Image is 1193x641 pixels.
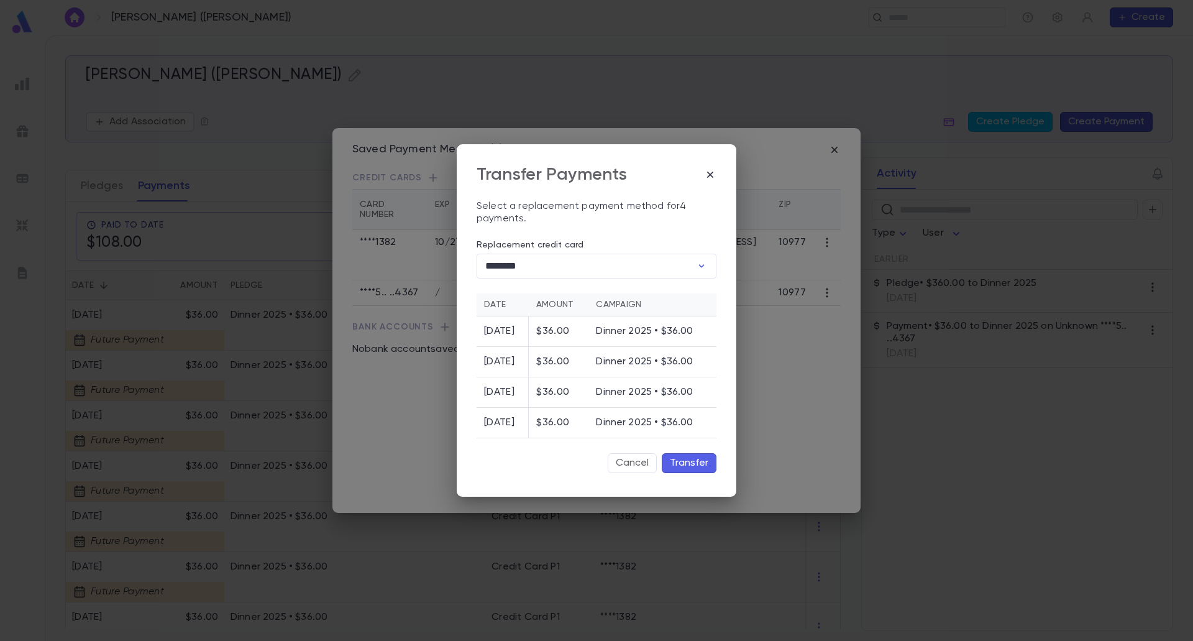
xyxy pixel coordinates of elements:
[529,407,589,438] td: $36.00
[477,346,529,377] td: [DATE]
[529,346,589,377] td: $36.00
[477,164,627,185] div: Transfer Payments
[608,453,657,473] button: Cancel
[477,407,529,438] td: [DATE]
[588,293,716,316] th: Campaign
[477,316,529,346] td: [DATE]
[477,377,529,407] td: [DATE]
[477,240,583,250] label: Replacement credit card
[477,293,529,316] th: Date
[662,453,716,473] button: Transfer
[529,316,589,346] td: $36.00
[596,417,709,429] p: Dinner 2025 • $36.00
[596,356,709,368] p: Dinner 2025 • $36.00
[596,386,709,399] p: Dinner 2025 • $36.00
[529,377,589,407] td: $36.00
[477,200,716,225] p: Select a replacement payment method for 4 payments .
[596,325,709,338] p: Dinner 2025 • $36.00
[529,293,589,316] th: Amount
